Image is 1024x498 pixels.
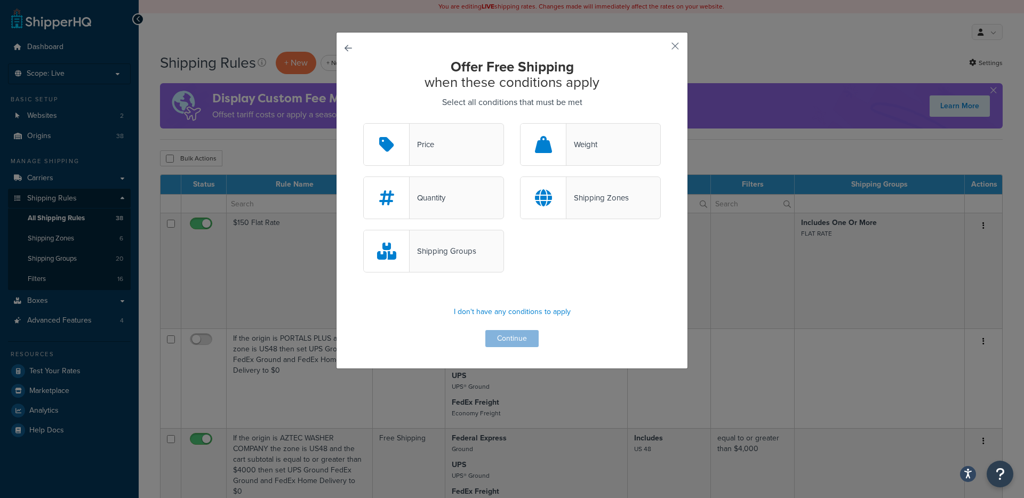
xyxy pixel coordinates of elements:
div: Shipping Zones [566,190,629,205]
p: I don't have any conditions to apply [363,304,661,319]
div: Weight [566,137,597,152]
div: Quantity [410,190,445,205]
strong: Offer Free Shipping [451,57,574,77]
button: Open Resource Center [987,461,1013,487]
div: Price [410,137,434,152]
div: Shipping Groups [410,244,476,259]
h2: when these conditions apply [363,59,661,90]
p: Select all conditions that must be met [363,95,661,110]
